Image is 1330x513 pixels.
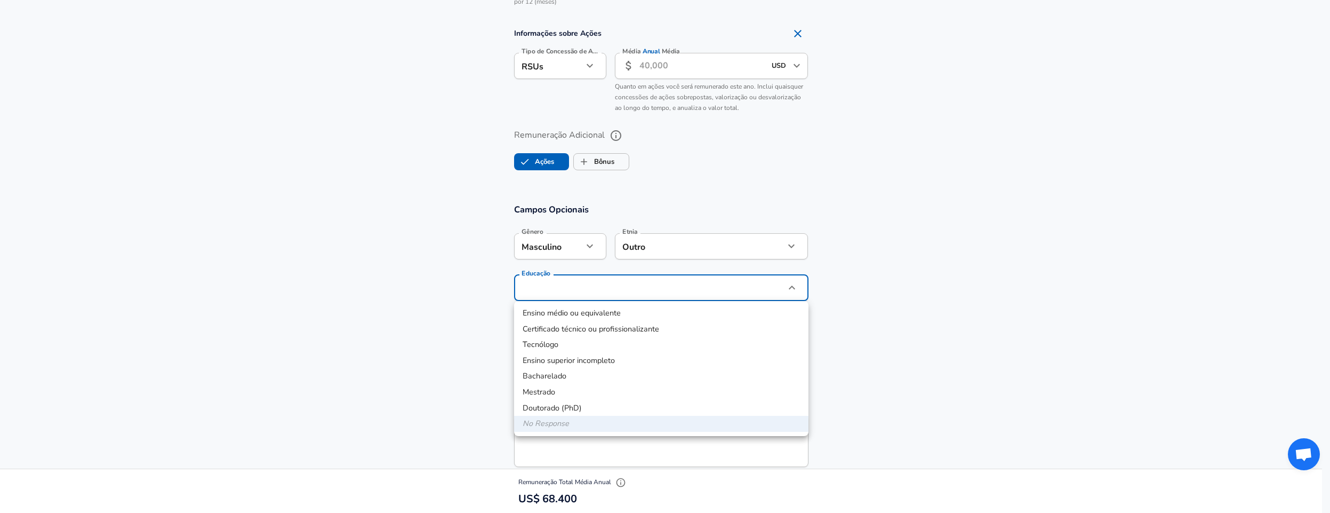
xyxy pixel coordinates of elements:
li: Tecnólogo [514,337,808,353]
li: Ensino superior incompleto [514,353,808,369]
li: Certificado técnico ou profissionalizante [514,321,808,337]
li: Mestrado [514,384,808,400]
li: Ensino médio ou equivalente [514,305,808,321]
li: Bacharelado [514,368,808,384]
li: No Response [514,416,808,432]
li: Doutorado (PhD) [514,400,808,416]
div: Bate-papo aberto [1288,438,1320,470]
